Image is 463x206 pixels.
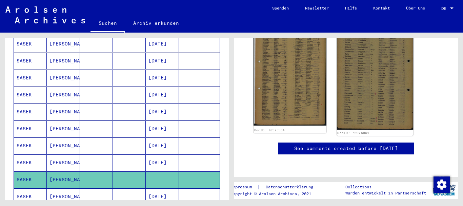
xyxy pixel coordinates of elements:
[14,154,47,171] mat-cell: SASEK
[14,104,47,120] mat-cell: SASEK
[90,15,125,33] a: Suchen
[260,184,321,191] a: Datenschutzerklärung
[230,184,321,191] div: |
[146,120,179,137] mat-cell: [DATE]
[14,188,47,205] mat-cell: SASEK
[47,188,80,205] mat-cell: [PERSON_NAME]
[230,184,257,191] a: Impressum
[345,178,430,190] p: Die Arolsen Archives Online-Collections
[14,36,47,52] mat-cell: SASEK
[146,36,179,52] mat-cell: [DATE]
[337,21,414,130] img: 002.jpg
[146,188,179,205] mat-cell: [DATE]
[47,104,80,120] mat-cell: [PERSON_NAME]
[431,182,457,199] img: yv_logo.png
[47,171,80,188] mat-cell: [PERSON_NAME]
[146,137,179,154] mat-cell: [DATE]
[47,137,80,154] mat-cell: [PERSON_NAME]
[146,104,179,120] mat-cell: [DATE]
[230,191,321,197] p: Copyright © Arolsen Archives, 2021
[294,145,398,152] a: See comments created before [DATE]
[47,70,80,86] mat-cell: [PERSON_NAME]
[146,87,179,103] mat-cell: [DATE]
[337,131,369,135] a: DocID: 70975964
[14,87,47,103] mat-cell: SASEK
[47,120,80,137] mat-cell: [PERSON_NAME]
[14,53,47,69] mat-cell: SASEK
[47,154,80,171] mat-cell: [PERSON_NAME]
[14,120,47,137] mat-cell: SASEK
[146,154,179,171] mat-cell: [DATE]
[146,53,179,69] mat-cell: [DATE]
[254,128,285,132] a: DocID: 70975964
[146,70,179,86] mat-cell: [DATE]
[5,6,85,23] img: Arolsen_neg.svg
[441,6,449,11] span: DE
[125,15,187,31] a: Archiv erkunden
[47,87,80,103] mat-cell: [PERSON_NAME]
[47,36,80,52] mat-cell: [PERSON_NAME]
[14,70,47,86] mat-cell: SASEK
[433,176,449,192] div: Zustimmung ändern
[14,137,47,154] mat-cell: SASEK
[14,171,47,188] mat-cell: SASEK
[345,190,430,202] p: wurden entwickelt in Partnerschaft mit
[434,176,450,193] img: Zustimmung ändern
[254,24,326,126] img: 001.jpg
[47,53,80,69] mat-cell: [PERSON_NAME]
